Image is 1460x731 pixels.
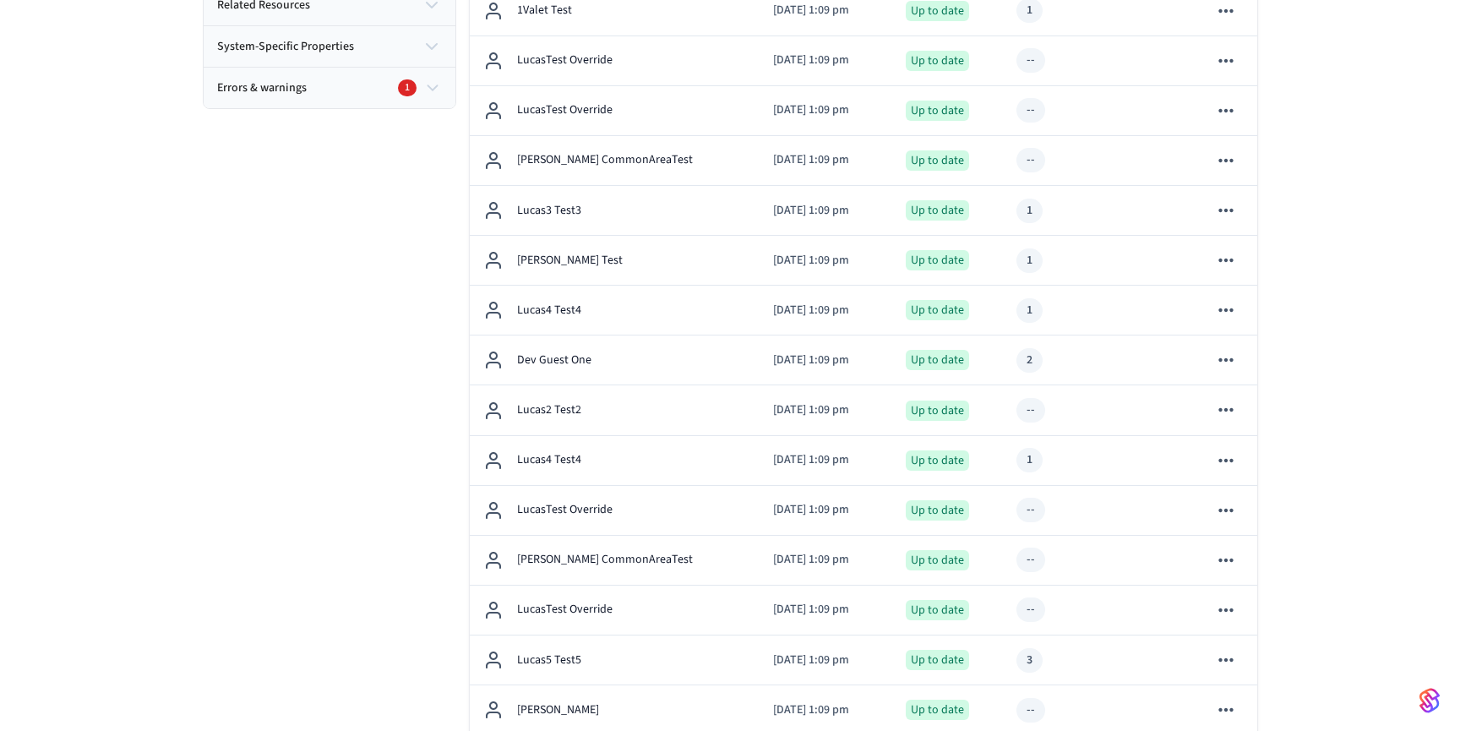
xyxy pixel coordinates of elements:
[517,352,591,369] p: Dev Guest One
[1027,401,1035,419] div: --
[773,202,879,220] p: [DATE] 1:09 pm
[773,252,879,270] p: [DATE] 1:09 pm
[906,550,969,570] div: Up to date
[1027,101,1035,119] div: --
[773,52,879,69] p: [DATE] 1:09 pm
[217,38,354,56] span: system-specific properties
[517,252,623,270] p: [PERSON_NAME] Test
[517,2,572,19] p: 1Valet Test
[906,700,969,720] div: Up to date
[1027,151,1035,169] div: --
[517,101,613,119] p: LucasTest Override
[517,52,613,69] p: LucasTest Override
[773,701,879,719] p: [DATE] 1:09 pm
[398,79,417,96] div: 1
[517,601,613,619] p: LucasTest Override
[773,2,879,19] p: [DATE] 1:09 pm
[773,501,879,519] p: [DATE] 1:09 pm
[1027,701,1035,719] div: --
[906,101,969,121] div: Up to date
[906,250,969,270] div: Up to date
[1027,551,1035,569] div: --
[517,652,581,669] p: Lucas5 Test5
[773,352,879,369] p: [DATE] 1:09 pm
[773,652,879,669] p: [DATE] 1:09 pm
[217,79,307,97] span: Errors & warnings
[906,300,969,320] div: Up to date
[906,200,969,221] div: Up to date
[773,601,879,619] p: [DATE] 1:09 pm
[1027,52,1035,69] div: --
[517,501,613,519] p: LucasTest Override
[906,450,969,471] div: Up to date
[1419,687,1440,714] img: SeamLogoGradient.69752ec5.svg
[1027,202,1032,220] div: 1
[204,26,455,67] button: system-specific properties
[773,451,879,469] p: [DATE] 1:09 pm
[1027,501,1035,519] div: --
[1027,601,1035,619] div: --
[773,151,879,169] p: [DATE] 1:09 pm
[517,701,599,719] p: [PERSON_NAME]
[517,202,581,220] p: Lucas3 Test3
[1027,252,1032,270] div: 1
[517,451,581,469] p: Lucas4 Test4
[1027,352,1032,369] div: 2
[1027,2,1032,19] div: 1
[204,68,455,108] button: Errors & warnings1
[906,51,969,71] div: Up to date
[773,302,879,319] p: [DATE] 1:09 pm
[773,101,879,119] p: [DATE] 1:09 pm
[517,551,693,569] p: [PERSON_NAME] CommonAreaTest
[773,551,879,569] p: [DATE] 1:09 pm
[1027,451,1032,469] div: 1
[517,401,581,419] p: Lucas2 Test2
[906,1,969,21] div: Up to date
[906,600,969,620] div: Up to date
[517,151,693,169] p: [PERSON_NAME] CommonAreaTest
[906,650,969,670] div: Up to date
[773,401,879,419] p: [DATE] 1:09 pm
[906,401,969,421] div: Up to date
[1027,652,1032,669] div: 3
[517,302,581,319] p: Lucas4 Test4
[906,350,969,370] div: Up to date
[906,500,969,521] div: Up to date
[906,150,969,171] div: Up to date
[1027,302,1032,319] div: 1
